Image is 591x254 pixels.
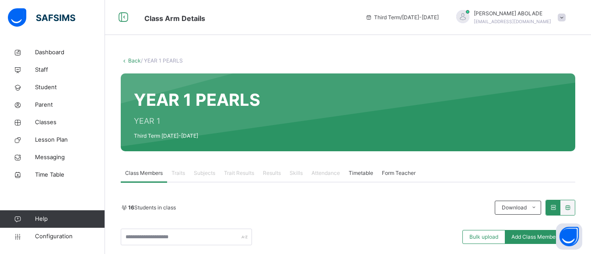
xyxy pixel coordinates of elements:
[128,204,134,211] b: 16
[511,233,560,241] span: Add Class Members
[35,83,105,92] span: Student
[311,169,340,177] span: Attendance
[263,169,281,177] span: Results
[128,57,141,64] a: Back
[134,132,260,140] span: Third Term [DATE]-[DATE]
[290,169,303,177] span: Skills
[35,136,105,144] span: Lesson Plan
[144,14,205,23] span: Class Arm Details
[35,118,105,127] span: Classes
[469,233,498,241] span: Bulk upload
[35,48,105,57] span: Dashboard
[474,19,551,24] span: [EMAIL_ADDRESS][DOMAIN_NAME]
[224,169,254,177] span: Trait Results
[349,169,373,177] span: Timetable
[194,169,215,177] span: Subjects
[556,223,582,250] button: Open asap
[502,204,527,212] span: Download
[171,169,185,177] span: Traits
[35,215,105,223] span: Help
[365,14,439,21] span: session/term information
[35,101,105,109] span: Parent
[474,10,551,17] span: [PERSON_NAME] ABOLADE
[35,170,105,179] span: Time Table
[141,57,183,64] span: / YEAR 1 PEARLS
[35,232,105,241] span: Configuration
[128,204,176,212] span: Students in class
[35,66,105,74] span: Staff
[382,169,416,177] span: Form Teacher
[125,169,163,177] span: Class Members
[35,153,105,162] span: Messaging
[448,10,570,25] div: ELIZABETHABOLADE
[8,8,75,27] img: safsims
